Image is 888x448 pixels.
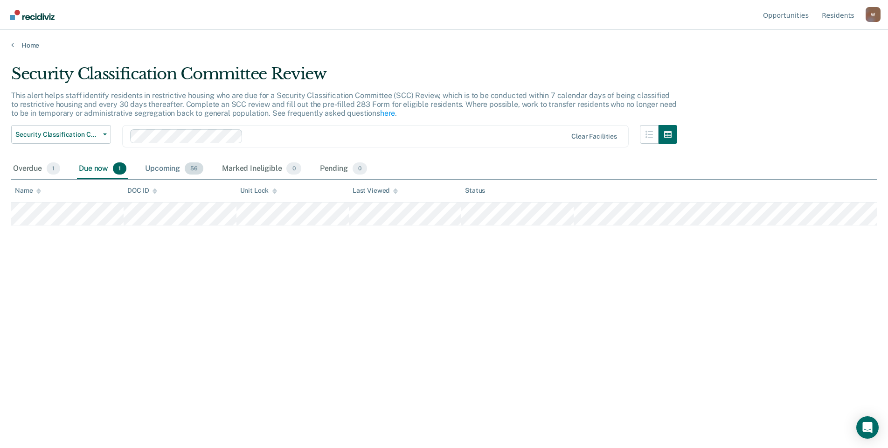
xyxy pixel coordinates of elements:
[15,131,99,139] span: Security Classification Committee Review
[15,187,41,195] div: Name
[11,91,677,118] p: This alert helps staff identify residents in restrictive housing who are due for a Security Class...
[571,133,617,140] div: Clear facilities
[856,416,879,439] div: Open Intercom Messenger
[10,10,55,20] img: Recidiviz
[353,187,398,195] div: Last Viewed
[11,64,677,91] div: Security Classification Committee Review
[11,41,877,49] a: Home
[47,162,60,175] span: 1
[240,187,277,195] div: Unit Lock
[143,159,205,179] div: Upcoming56
[11,159,62,179] div: Overdue1
[353,162,367,175] span: 0
[465,187,485,195] div: Status
[866,7,881,22] button: Profile dropdown button
[866,7,881,22] div: W
[127,187,157,195] div: DOC ID
[318,159,369,179] div: Pending0
[77,159,128,179] div: Due now1
[380,109,395,118] a: here
[185,162,203,175] span: 56
[220,159,303,179] div: Marked Ineligible0
[286,162,301,175] span: 0
[11,125,111,144] button: Security Classification Committee Review
[113,162,126,175] span: 1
